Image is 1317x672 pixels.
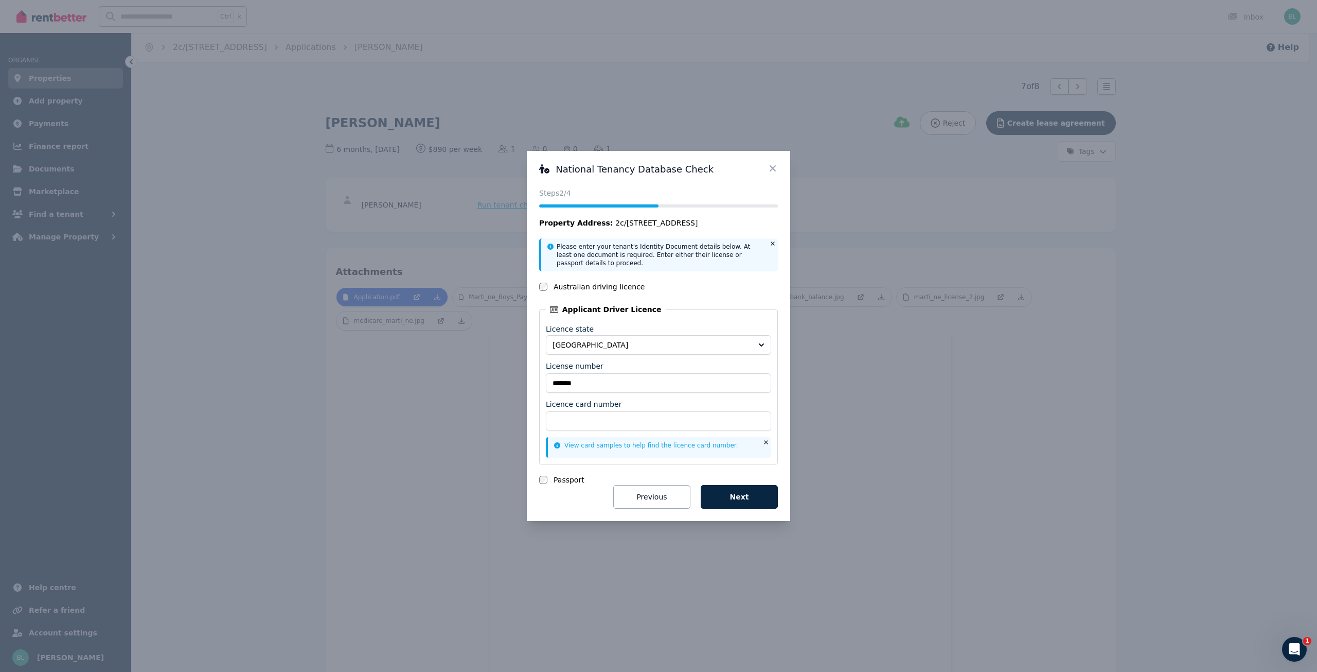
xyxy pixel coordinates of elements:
span: 1 [1303,637,1311,645]
span: 2c/[STREET_ADDRESS] [615,218,698,228]
p: Please enter your tenant's Identity Document details below. At least one document is required. En... [557,243,763,267]
iframe: Intercom live chat [1282,637,1307,662]
h3: National Tenancy Database Check [539,163,778,176]
label: Licence card number [546,399,621,409]
legend: Applicant Driver Licence [546,304,666,315]
span: [GEOGRAPHIC_DATA] [553,340,750,350]
span: Property Address: [539,219,613,227]
label: Licence state [546,325,594,333]
label: Australian driving licence [554,282,645,292]
label: Passport [554,475,584,485]
p: Steps 2 /4 [539,188,778,198]
a: View card samples to help find the licence card number. [554,442,738,449]
label: License number [546,361,603,371]
button: Next [701,485,778,509]
button: Previous [613,485,690,509]
button: [GEOGRAPHIC_DATA] [546,335,771,355]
